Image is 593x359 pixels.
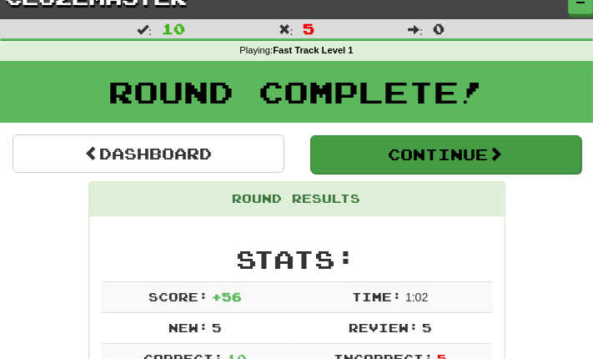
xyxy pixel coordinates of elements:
[422,321,432,335] span: 5
[13,134,284,173] a: Dashboard
[102,245,492,273] h2: Stats:
[137,23,152,35] span: :
[168,321,209,335] span: New:
[273,45,353,55] strong: Fast Track Level 1
[279,23,294,35] span: :
[212,321,222,335] span: 5
[433,20,445,37] span: 0
[408,23,423,35] span: :
[162,20,185,37] span: 10
[349,321,419,335] span: Review:
[212,290,242,304] span: + 56
[148,290,209,304] span: Score:
[89,182,505,216] div: Round Results
[6,75,587,109] h1: Round Complete!
[303,20,314,37] span: 5
[405,291,428,304] span: 1 : 0 2
[310,135,582,174] button: Continue
[352,290,402,304] span: Time:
